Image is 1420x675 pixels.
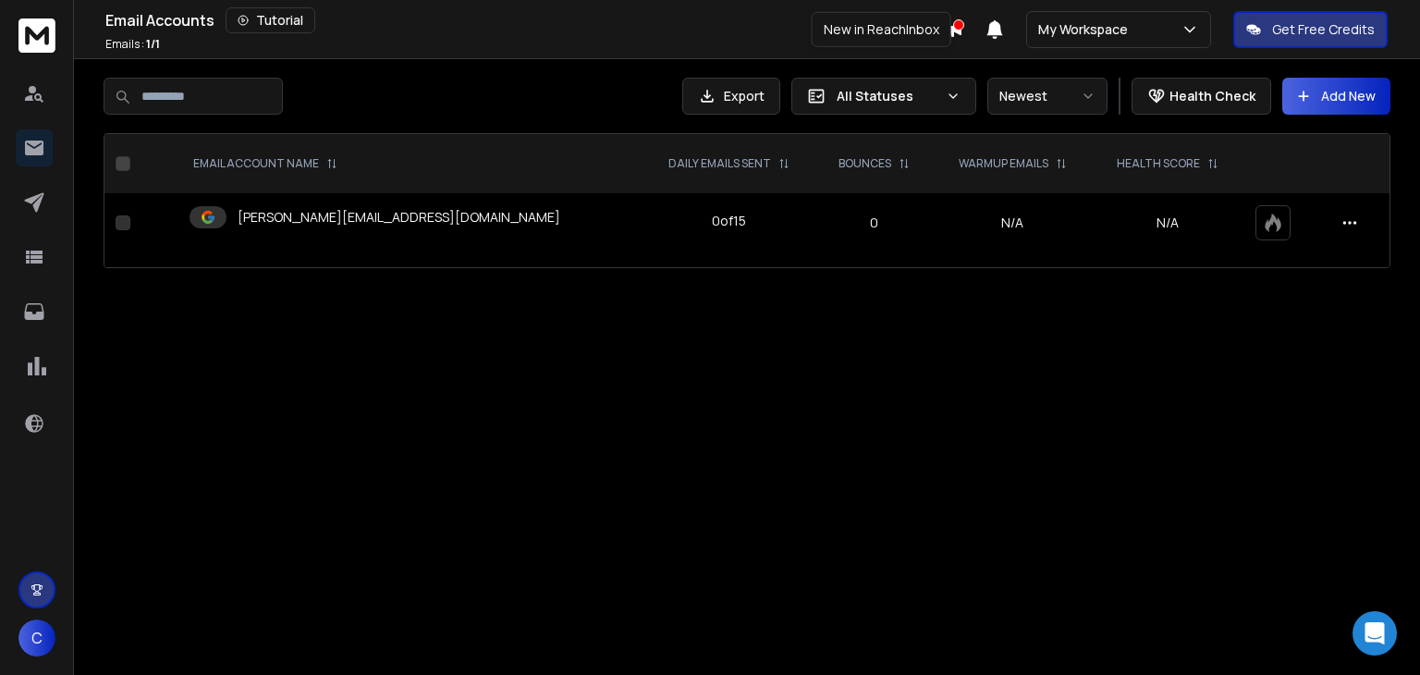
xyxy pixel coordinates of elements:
button: Export [682,78,780,115]
button: C [18,620,55,657]
button: Get Free Credits [1233,11,1388,48]
p: BOUNCES [839,156,891,171]
div: Email Accounts [105,7,945,33]
p: Emails : [105,37,160,52]
p: [PERSON_NAME][EMAIL_ADDRESS][DOMAIN_NAME] [238,208,560,227]
p: All Statuses [837,87,938,105]
p: N/A [1103,214,1232,232]
div: EMAIL ACCOUNT NAME [193,156,337,171]
p: Health Check [1169,87,1255,105]
button: Newest [987,78,1108,115]
button: Health Check [1132,78,1271,115]
div: Open Intercom Messenger [1353,611,1397,656]
p: DAILY EMAILS SENT [668,156,771,171]
p: My Workspace [1038,20,1135,39]
span: 1 / 1 [146,36,160,52]
p: WARMUP EMAILS [959,156,1048,171]
td: N/A [933,193,1092,252]
p: 0 [827,214,922,232]
button: Tutorial [226,7,315,33]
div: New in ReachInbox [812,12,951,47]
p: Get Free Credits [1272,20,1375,39]
p: HEALTH SCORE [1117,156,1200,171]
button: Add New [1282,78,1390,115]
div: 0 of 15 [712,212,746,230]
